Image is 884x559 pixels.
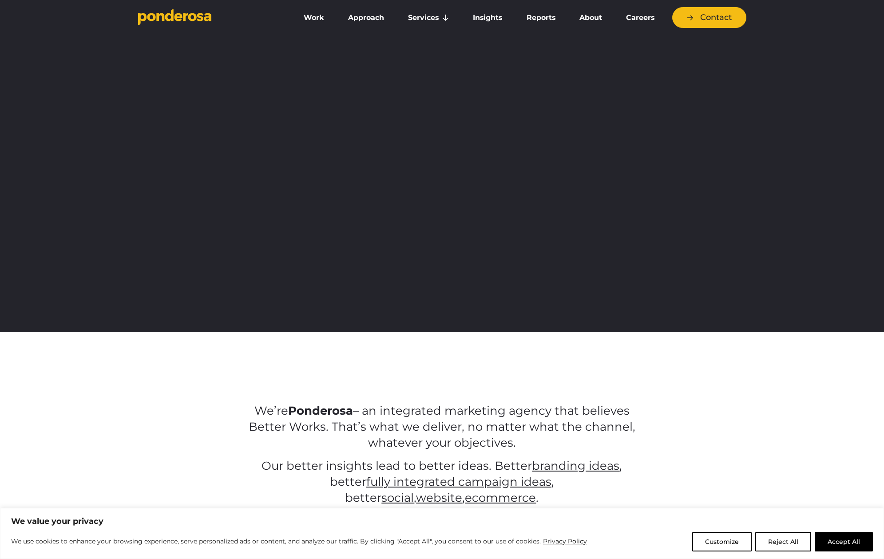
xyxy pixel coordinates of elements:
a: social [381,491,414,505]
button: Accept All [815,532,873,551]
a: Careers [616,8,665,27]
button: Reject All [755,532,811,551]
button: Customize [692,532,752,551]
a: Insights [463,8,512,27]
a: ecommerce [465,491,536,505]
a: Services [398,8,459,27]
a: branding ideas [532,459,619,473]
a: Approach [338,8,394,27]
strong: Ponderosa [288,404,353,418]
a: Contact [672,7,746,28]
a: website [416,491,462,505]
a: Reports [516,8,566,27]
a: fully integrated campaign ideas [366,475,551,489]
a: Privacy Policy [543,536,587,547]
p: We’re – an integrated marketing agency that believes Better Works. That’s what we deliver, no mat... [242,403,642,451]
a: About [569,8,612,27]
a: Work [293,8,334,27]
a: Go to homepage [138,9,280,27]
p: Our better insights lead to better ideas. Better , better , better , , . [242,458,642,506]
p: We use cookies to enhance your browsing experience, serve personalized ads or content, and analyz... [11,536,587,547]
p: We value your privacy [11,516,873,527]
